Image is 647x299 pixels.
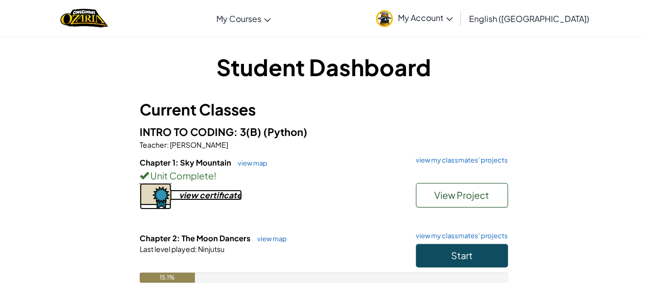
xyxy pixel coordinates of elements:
a: My Account [371,2,458,34]
span: English ([GEOGRAPHIC_DATA]) [469,13,589,24]
a: Ozaria by CodeCombat logo [60,8,108,29]
span: View Project [434,189,489,201]
a: view map [233,159,267,167]
a: view my classmates' projects [411,233,508,239]
button: Start [416,244,508,267]
div: view certificate [179,190,242,200]
h1: Student Dashboard [140,51,508,83]
a: view my classmates' projects [411,157,508,164]
span: : [167,140,169,149]
div: 15.1% [140,272,195,283]
span: Ninjutsu [197,244,225,254]
span: [PERSON_NAME] [169,140,228,149]
span: ! [214,170,216,181]
button: View Project [416,183,508,208]
span: Start [451,249,473,261]
a: English ([GEOGRAPHIC_DATA]) [464,5,594,32]
img: avatar [376,10,393,27]
span: My Account [398,12,453,23]
img: Home [60,8,108,29]
a: My Courses [211,5,276,32]
a: view map [252,235,287,243]
span: Last level played [140,244,195,254]
span: (Python) [263,125,307,138]
img: certificate-icon.png [140,183,171,210]
span: Unit Complete [149,170,214,181]
a: view certificate [140,190,242,200]
h3: Current Classes [140,98,508,121]
span: Chapter 1: Sky Mountain [140,157,233,167]
span: Teacher [140,140,167,149]
span: : [195,244,197,254]
span: INTRO TO CODING: 3(B) [140,125,263,138]
span: Chapter 2: The Moon Dancers [140,233,252,243]
span: My Courses [216,13,261,24]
